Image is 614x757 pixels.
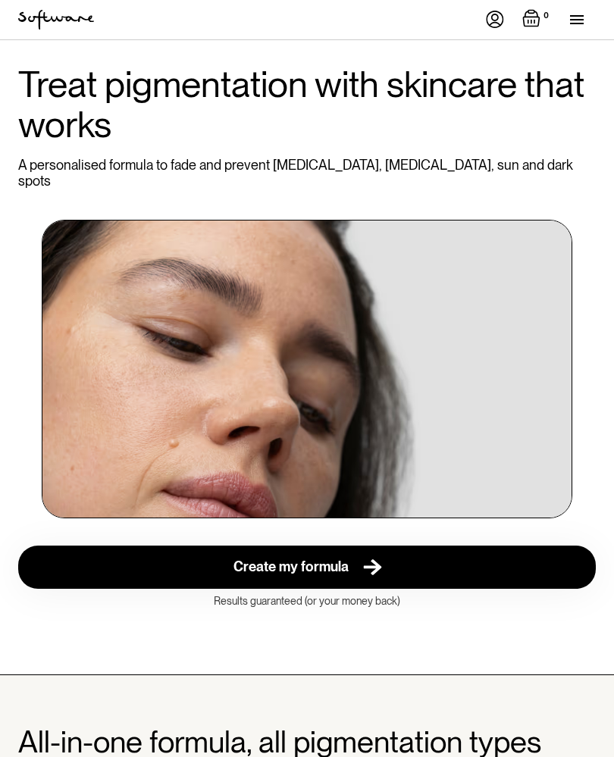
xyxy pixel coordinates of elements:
[18,10,94,30] img: Software Logo
[18,157,596,189] p: A personalised formula to fade and prevent [MEDICAL_DATA], [MEDICAL_DATA], sun and dark spots
[540,9,552,23] div: 0
[18,64,596,145] h1: Treat pigmentation with skincare that works
[18,546,596,589] a: Create my formula
[233,558,349,576] div: Create my formula
[18,10,94,30] a: home
[522,9,552,30] a: Open cart
[18,595,596,608] div: Results guaranteed (or your money back)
